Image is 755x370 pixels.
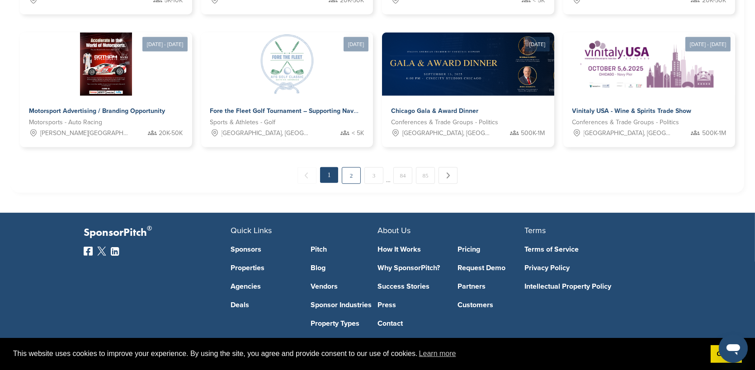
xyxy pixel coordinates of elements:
a: Success Stories [377,283,444,290]
span: 20K-50K [159,128,183,138]
span: Vinitaly USA - Wine & Spirits Trade Show [572,107,692,115]
iframe: Button to launch messaging window [719,334,748,363]
span: Terms [524,225,546,235]
a: [DATE] Sponsorpitch & Fore the Fleet Golf Tournament – Supporting Naval Aviation Families Facing ... [201,18,373,147]
a: Intellectual Property Policy [524,283,658,290]
img: Sponsorpitch & [382,33,599,96]
em: 1 [320,167,338,183]
span: Conferences & Trade Groups - Politics [572,117,679,127]
a: Properties [231,264,297,272]
a: Pitch [311,246,378,253]
span: [GEOGRAPHIC_DATA], [GEOGRAPHIC_DATA] [222,128,310,138]
a: 84 [393,167,412,184]
a: Request Demo [458,264,525,272]
a: [DATE] - [DATE] Sponsorpitch & Vinitaly USA - Wine & Spirits Trade Show Conferences & Trade Group... [563,18,736,147]
a: Property Types [311,320,378,327]
a: Sponsor Industries [311,301,378,309]
a: Privacy Policy [524,264,658,272]
span: 500K-1M [521,128,545,138]
a: dismiss cookie message [711,345,742,363]
a: Contact [377,320,444,327]
a: [DATE] - [DATE] Sponsorpitch & Motorsport Advertising / Branding Opportunity Motorsports - Auto R... [20,18,192,147]
img: Twitter [97,247,106,256]
a: Terms of Service [524,246,658,253]
a: Customers [458,301,525,309]
span: Conferences & Trade Groups - Politics [391,117,498,127]
a: [DATE] Sponsorpitch & Chicago Gala & Award Dinner Conferences & Trade Groups - Politics [GEOGRAPH... [382,18,554,147]
span: Quick Links [231,225,272,235]
a: 3 [364,167,383,184]
span: [PERSON_NAME][GEOGRAPHIC_DATA][PERSON_NAME], [GEOGRAPHIC_DATA], [GEOGRAPHIC_DATA], [GEOGRAPHIC_DA... [40,128,129,138]
a: Partners [458,283,525,290]
span: This website uses cookies to improve your experience. By using the site, you agree and provide co... [13,347,703,361]
span: Fore the Fleet Golf Tournament – Supporting Naval Aviation Families Facing [MEDICAL_DATA] [210,107,486,115]
span: Motorsports - Auto Racing [29,117,102,127]
a: learn more about cookies [418,347,458,361]
span: … [386,167,391,183]
p: SponsorPitch [84,226,231,239]
a: 85 [416,167,435,184]
span: 500K-1M [702,128,726,138]
span: [GEOGRAPHIC_DATA], [GEOGRAPHIC_DATA] [402,128,491,138]
a: Vendors [311,283,378,290]
img: Sponsorpitch & [255,33,319,96]
div: [DATE] - [DATE] [685,37,731,52]
img: Sponsorpitch & [579,33,720,96]
a: Press [377,301,444,309]
span: About Us [377,225,411,235]
a: Sponsors [231,246,297,253]
a: Agencies [231,283,297,290]
img: Sponsorpitch & [80,33,132,96]
span: Motorsport Advertising / Branding Opportunity [29,107,165,115]
span: < 5K [352,128,364,138]
div: [DATE] - [DATE] [142,37,188,52]
a: How It Works [377,246,444,253]
a: Pricing [458,246,525,253]
span: [GEOGRAPHIC_DATA], [GEOGRAPHIC_DATA] [584,128,672,138]
span: Sports & Athletes - Golf [210,117,276,127]
a: Deals [231,301,297,309]
a: Blog [311,264,378,272]
div: [DATE] [344,37,368,52]
span: Chicago Gala & Award Dinner [391,107,478,115]
a: Why SponsorPitch? [377,264,444,272]
span: ® [147,223,152,234]
img: Facebook [84,247,93,256]
span: ← Previous [297,167,316,184]
div: [DATE] [525,37,550,52]
a: Next → [439,167,458,184]
a: 2 [342,167,361,184]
